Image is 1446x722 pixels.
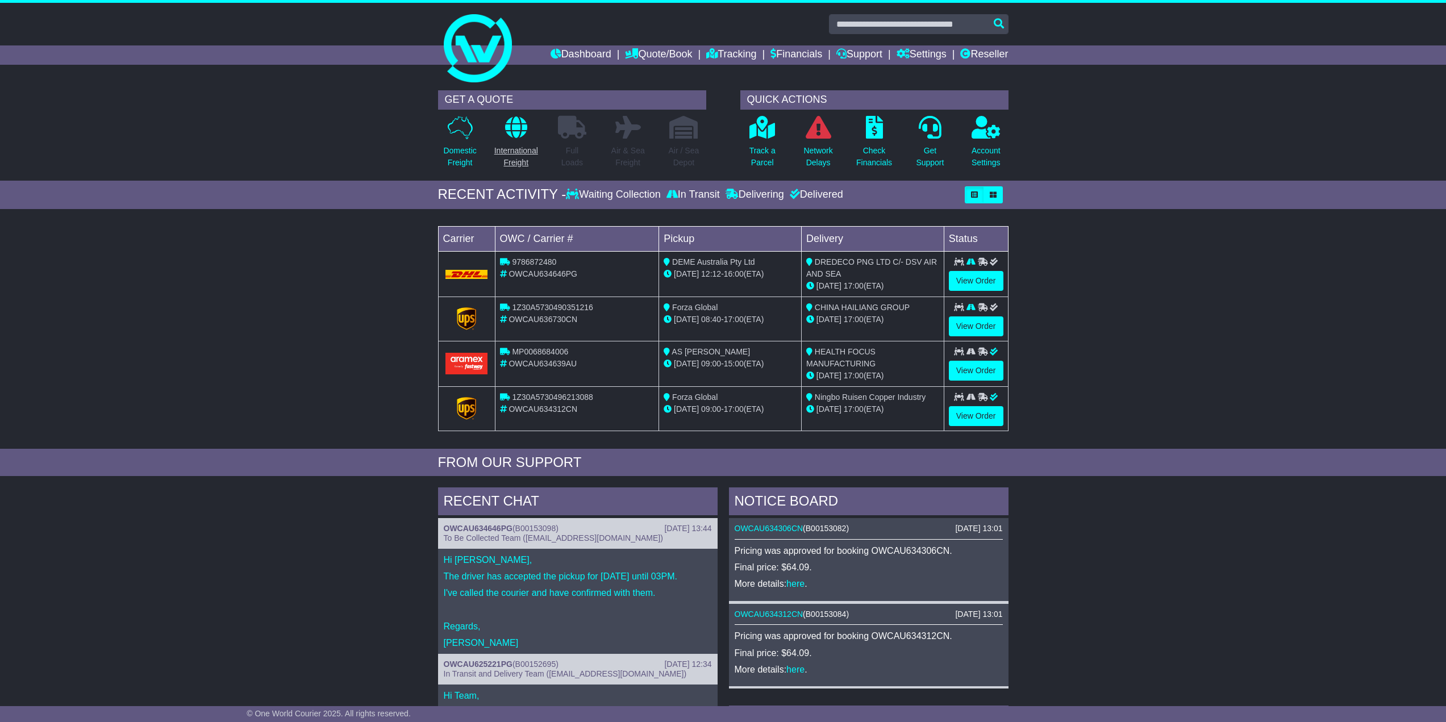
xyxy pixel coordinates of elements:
a: here [786,579,805,589]
a: Track aParcel [749,115,776,175]
p: Final price: $64.09. [735,562,1003,573]
span: 9786872480 [512,257,556,266]
p: Account Settings [972,145,1001,169]
div: (ETA) [806,403,939,415]
span: 12:12 [701,269,721,278]
span: 09:00 [701,404,721,414]
div: NOTICE BOARD [729,487,1009,518]
span: [DATE] [674,269,699,278]
span: [DATE] [816,315,841,324]
a: Quote/Book [625,45,692,65]
div: ( ) [444,524,712,533]
a: OWCAU634306CN [735,524,803,533]
a: CheckFinancials [856,115,893,175]
div: [DATE] 13:44 [664,524,711,533]
p: I've called the courier and have confirmed with them. [444,587,712,598]
div: RECENT ACTIVITY - [438,186,566,203]
p: International Freight [494,145,538,169]
span: OWCAU634312CN [509,404,577,414]
div: - (ETA) [664,314,797,325]
span: [DATE] [816,281,841,290]
a: Dashboard [551,45,611,65]
a: View Order [949,271,1003,291]
p: Track a Parcel [749,145,776,169]
p: More details: . [735,664,1003,675]
p: More details: . [735,578,1003,589]
div: - (ETA) [664,358,797,370]
span: AS [PERSON_NAME] [672,347,750,356]
span: Ningbo Ruisen Copper Industry [815,393,926,402]
a: Support [836,45,882,65]
a: here [786,665,805,674]
a: View Order [949,316,1003,336]
div: Delivered [787,189,843,201]
p: The driver has accepted the pickup for [DATE] until 03PM. [444,571,712,582]
td: OWC / Carrier # [495,226,659,251]
div: (ETA) [806,280,939,292]
p: Hi [PERSON_NAME], [444,554,712,565]
td: Carrier [438,226,495,251]
a: NetworkDelays [803,115,833,175]
span: 17:00 [724,315,744,324]
div: (ETA) [806,370,939,382]
div: In Transit [664,189,723,201]
div: QUICK ACTIONS [740,90,1009,110]
div: ( ) [735,524,1003,533]
div: Waiting Collection [566,189,663,201]
span: CHINA HAILIANG GROUP [815,303,910,312]
span: 16:00 [724,269,744,278]
span: DEME Australia Pty Ltd [672,257,755,266]
p: [PERSON_NAME] [444,637,712,648]
div: (ETA) [806,314,939,325]
span: OWCAU636730CN [509,315,577,324]
p: Regards, [444,621,712,632]
span: 17:00 [844,404,864,414]
a: Reseller [960,45,1008,65]
a: InternationalFreight [494,115,539,175]
p: Air / Sea Depot [669,145,699,169]
div: Delivering [723,189,787,201]
span: 09:00 [701,359,721,368]
a: OWCAU634646PG [444,524,512,533]
a: View Order [949,406,1003,426]
span: B00153084 [806,610,847,619]
div: - (ETA) [664,268,797,280]
span: To Be Collected Team ([EMAIL_ADDRESS][DOMAIN_NAME]) [444,533,663,542]
span: HEALTH FOCUS MANUFACTURING [806,347,876,368]
span: 1Z30A5730496213088 [512,393,593,402]
img: Aramex.png [445,353,488,374]
div: - (ETA) [664,403,797,415]
div: [DATE] 13:01 [955,524,1002,533]
div: ( ) [444,660,712,669]
span: OWCAU634646PG [509,269,577,278]
a: View Order [949,361,1003,381]
span: 17:00 [844,371,864,380]
p: Domestic Freight [443,145,476,169]
span: Forza Global [672,303,718,312]
a: DomesticFreight [443,115,477,175]
p: Get Support [916,145,944,169]
img: DHL.png [445,270,488,279]
td: Pickup [659,226,802,251]
span: 17:00 [844,315,864,324]
span: B00153098 [515,524,556,533]
a: OWCAU634312CN [735,610,803,619]
span: OWCAU634639AU [509,359,577,368]
span: [DATE] [816,404,841,414]
a: Tracking [706,45,756,65]
span: [DATE] [674,315,699,324]
td: Status [944,226,1008,251]
span: 15:00 [724,359,744,368]
p: Pricing was approved for booking OWCAU634312CN. [735,631,1003,641]
span: B00153082 [806,524,847,533]
div: FROM OUR SUPPORT [438,454,1009,471]
span: DREDECO PNG LTD C/- DSV AIR AND SEA [806,257,937,278]
div: RECENT CHAT [438,487,718,518]
div: ( ) [735,610,1003,619]
span: [DATE] [816,371,841,380]
span: 08:40 [701,315,721,324]
p: Hi Team, [444,690,712,701]
span: Forza Global [672,393,718,402]
img: GetCarrierServiceLogo [457,307,476,330]
a: AccountSettings [971,115,1001,175]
